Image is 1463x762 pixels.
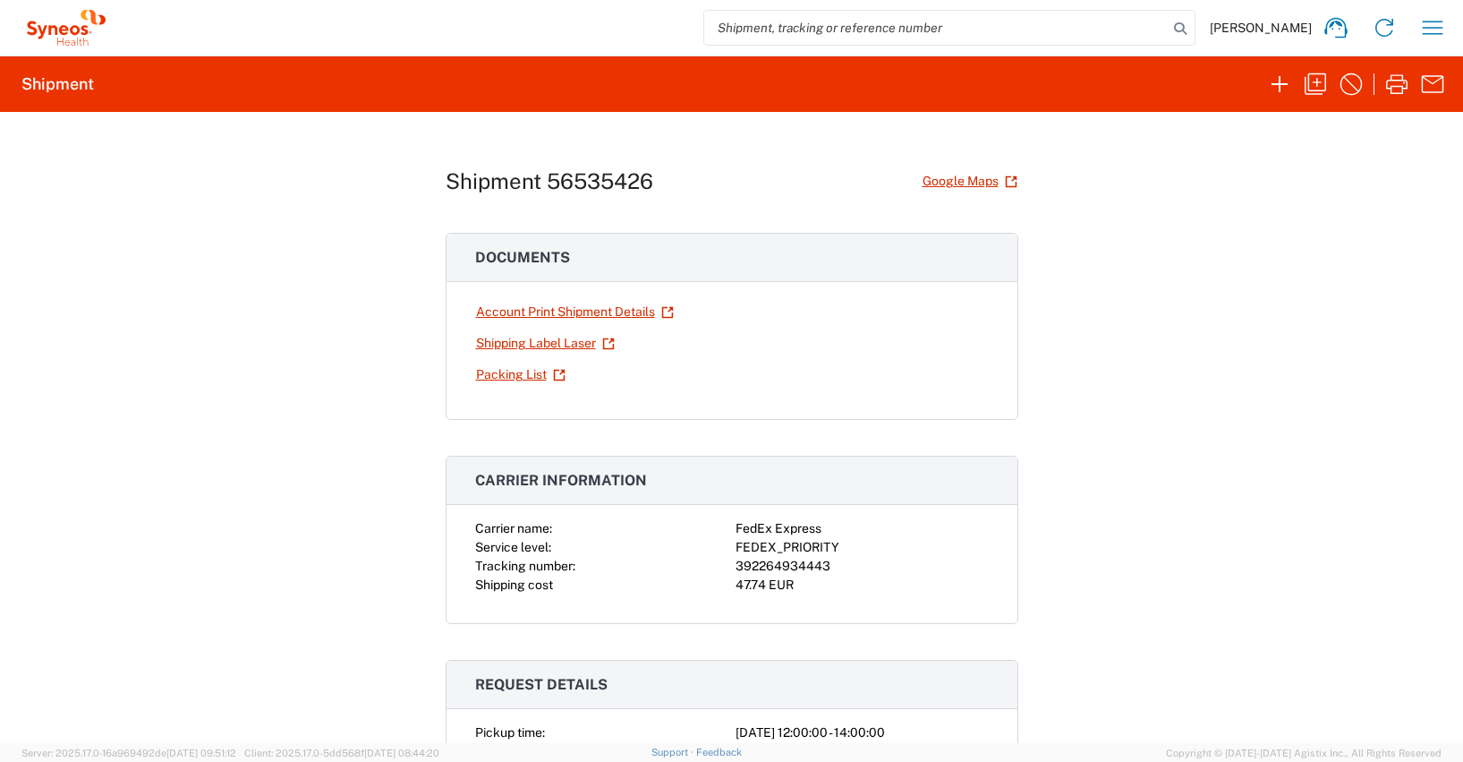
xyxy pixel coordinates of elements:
span: Request details [475,676,608,693]
span: Carrier name: [475,521,552,535]
span: Copyright © [DATE]-[DATE] Agistix Inc., All Rights Reserved [1166,745,1442,761]
div: 392264934443 [736,557,989,576]
div: FedEx Express [736,519,989,538]
span: Documents [475,249,570,266]
span: Service level: [475,540,551,554]
div: 47.74 EUR [736,576,989,595]
input: Shipment, tracking or reference number [704,11,1168,45]
a: Account Print Shipment Details [475,296,675,328]
h2: Shipment [21,73,94,95]
span: [PERSON_NAME] [1210,20,1312,36]
span: Client: 2025.17.0-5dd568f [244,748,439,758]
span: Carrier information [475,472,647,489]
h1: Shipment 56535426 [446,168,653,194]
div: FEDEX_PRIORITY [736,538,989,557]
span: Tracking number: [475,559,575,573]
span: Pickup time: [475,725,545,740]
span: [DATE] 09:51:12 [166,748,236,758]
div: [DATE] 12:00:00 - 14:00:00 [736,723,989,742]
a: Support [651,747,696,758]
span: Shipping cost [475,578,553,592]
a: Shipping Label Laser [475,328,616,359]
span: [DATE] 08:44:20 [364,748,439,758]
a: Packing List [475,359,566,390]
a: Feedback [696,747,742,758]
a: Google Maps [922,166,1018,197]
span: Server: 2025.17.0-16a969492de [21,748,236,758]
